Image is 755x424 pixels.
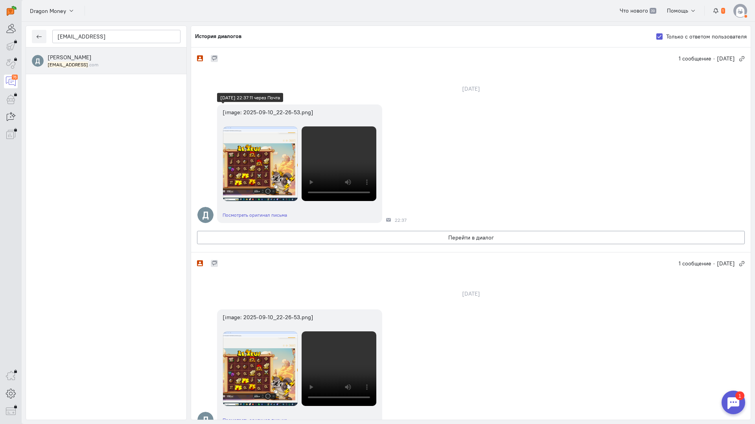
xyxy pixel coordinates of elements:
text: Д [203,209,209,221]
span: Дмитрий Кальной [48,54,92,61]
div: [image: 2025-09-10_22-26-53.png] [223,313,377,321]
span: 1 сообщение [679,260,711,267]
span: Dragon Money [30,7,66,15]
button: 1 [709,4,729,17]
a: Что нового 39 [615,4,661,17]
div: [DATE] [453,288,489,299]
text: Д [35,57,40,65]
div: 76 [12,75,18,80]
a: Посмотреть оригинал письма [223,417,287,423]
input: Поиск по имени, почте, телефону [52,30,180,43]
img: default-v4.png [733,4,747,18]
small: 15treiser@gmail.com [48,61,98,68]
div: [DATE] 22:37:11 через Почта [220,94,280,101]
span: · [713,260,715,267]
span: 39 [650,8,656,14]
button: Dragon Money [26,4,79,18]
label: Только с ответом пользователя [666,33,747,40]
div: [image: 2025-09-10_22-26-53.png] [223,108,377,116]
span: 22:37 [395,217,407,223]
button: Помощь [663,4,701,17]
span: Что нового [620,7,648,14]
mark: [EMAIL_ADDRESS] [48,62,88,68]
span: 1 сообщение [679,55,711,62]
a: Посмотреть оригинал письма [223,212,287,218]
img: carrot-quest.svg [7,6,17,16]
span: [DATE] [717,260,735,267]
div: 1 [18,5,27,13]
h5: История диалогов [195,33,241,39]
button: Перейти в диалог [197,231,745,244]
span: 1 [721,8,725,14]
div: Почта [386,217,391,222]
span: Помощь [667,7,688,14]
span: · [713,55,715,62]
div: [DATE] [453,83,489,94]
span: [DATE] [717,55,735,62]
a: 76 [4,75,18,88]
